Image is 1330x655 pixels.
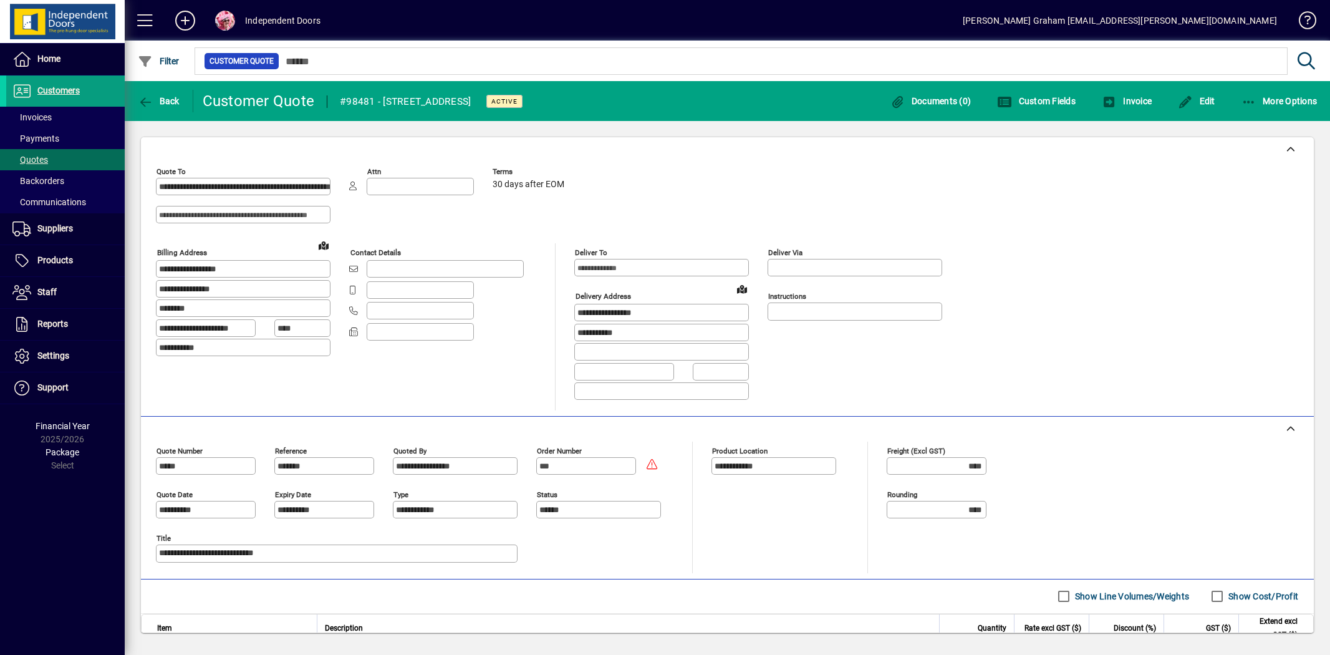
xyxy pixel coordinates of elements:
span: Terms [493,168,567,176]
mat-label: Status [537,490,557,498]
mat-label: Quote date [157,490,193,498]
span: Invoices [12,112,52,122]
mat-label: Deliver via [768,248,802,257]
span: Description [325,621,363,635]
label: Show Cost/Profit [1226,590,1298,603]
span: Invoice [1102,96,1152,106]
span: Custom Fields [997,96,1076,106]
span: Support [37,382,69,392]
a: Home [6,44,125,75]
span: Customers [37,85,80,95]
span: Suppliers [37,223,73,233]
mat-label: Title [157,533,171,542]
span: Package [46,447,79,457]
span: 30 days after EOM [493,180,564,190]
a: View on map [732,279,752,299]
button: Invoice [1099,90,1155,112]
button: Documents (0) [887,90,974,112]
span: Communications [12,197,86,207]
mat-label: Quote To [157,167,186,176]
mat-label: Attn [367,167,381,176]
a: Backorders [6,170,125,192]
button: Edit [1175,90,1218,112]
span: Discount (%) [1114,621,1156,635]
button: Add [165,9,205,32]
div: #98481 - [STREET_ADDRESS] [340,92,471,112]
a: Communications [6,192,125,213]
span: Customer Quote [210,55,274,67]
a: Reports [6,309,125,340]
button: Filter [135,50,183,72]
a: Staff [6,277,125,308]
mat-label: Expiry date [275,490,311,498]
a: Products [6,245,125,276]
span: Settings [37,351,69,361]
mat-label: Rounding [887,490,917,498]
div: [PERSON_NAME] Graham [EMAIL_ADDRESS][PERSON_NAME][DOMAIN_NAME] [963,11,1277,31]
span: Edit [1178,96,1215,106]
button: Back [135,90,183,112]
a: Quotes [6,149,125,170]
span: Payments [12,133,59,143]
span: Active [491,97,518,105]
mat-label: Quoted by [393,446,426,455]
button: Custom Fields [994,90,1079,112]
span: Extend excl GST ($) [1246,614,1298,642]
a: Support [6,372,125,404]
span: Rate excl GST ($) [1024,621,1081,635]
span: Back [138,96,180,106]
span: More Options [1241,96,1318,106]
span: Item [157,621,172,635]
span: Filter [138,56,180,66]
button: More Options [1238,90,1321,112]
span: Documents (0) [890,96,971,106]
span: Quantity [978,621,1006,635]
button: Profile [205,9,245,32]
mat-label: Type [393,490,408,498]
span: Products [37,255,73,265]
span: GST ($) [1206,621,1231,635]
span: Staff [37,287,57,297]
mat-label: Product location [712,446,768,455]
span: Reports [37,319,68,329]
a: View on map [314,235,334,255]
a: Suppliers [6,213,125,245]
a: Invoices [6,107,125,128]
label: Show Line Volumes/Weights [1072,590,1189,603]
span: Quotes [12,155,48,165]
span: Financial Year [36,421,90,431]
mat-label: Reference [275,446,307,455]
mat-label: Deliver To [575,248,607,257]
mat-label: Instructions [768,292,806,301]
div: Customer Quote [203,91,315,111]
span: Backorders [12,176,64,186]
a: Settings [6,341,125,372]
div: Independent Doors [245,11,320,31]
a: Payments [6,128,125,149]
span: Home [37,54,60,64]
mat-label: Order number [537,446,582,455]
a: Knowledge Base [1289,2,1314,43]
mat-label: Quote number [157,446,203,455]
app-page-header-button: Back [125,90,193,112]
mat-label: Freight (excl GST) [887,446,945,455]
